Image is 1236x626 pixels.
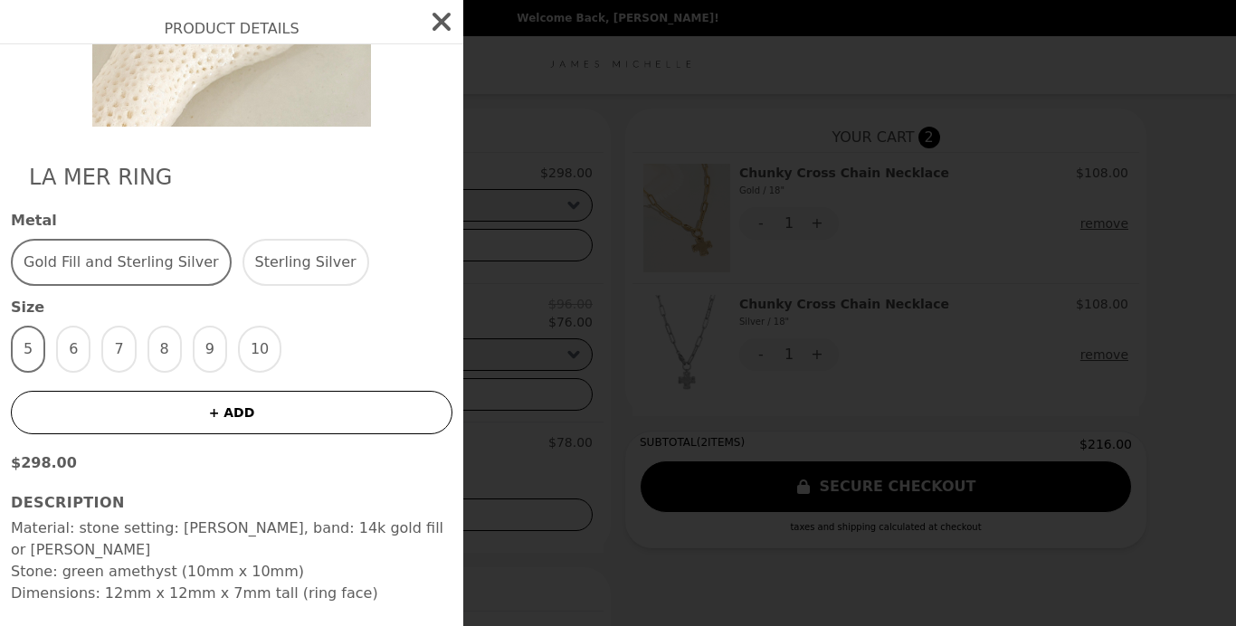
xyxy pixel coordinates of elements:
[11,239,232,286] button: Gold Fill and Sterling Silver
[11,297,452,318] span: Size
[101,326,136,373] button: 7
[11,519,70,536] strong: Material
[238,326,281,373] button: 10
[11,391,452,434] button: + ADD
[11,563,52,580] strong: Stone
[193,326,227,373] button: 9
[11,517,452,604] p: : stone setting: [PERSON_NAME], band: 14k gold fill or [PERSON_NAME] : green amethyst (10mm x 10m...
[56,326,90,373] button: 6
[242,239,369,286] button: Sterling Silver
[11,492,452,514] h3: Description
[11,584,95,602] strong: Dimensions
[11,326,45,373] button: 5
[147,326,182,373] button: 8
[11,452,452,474] p: $298.00
[29,163,434,192] h2: La Mer Ring
[11,210,452,232] span: Metal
